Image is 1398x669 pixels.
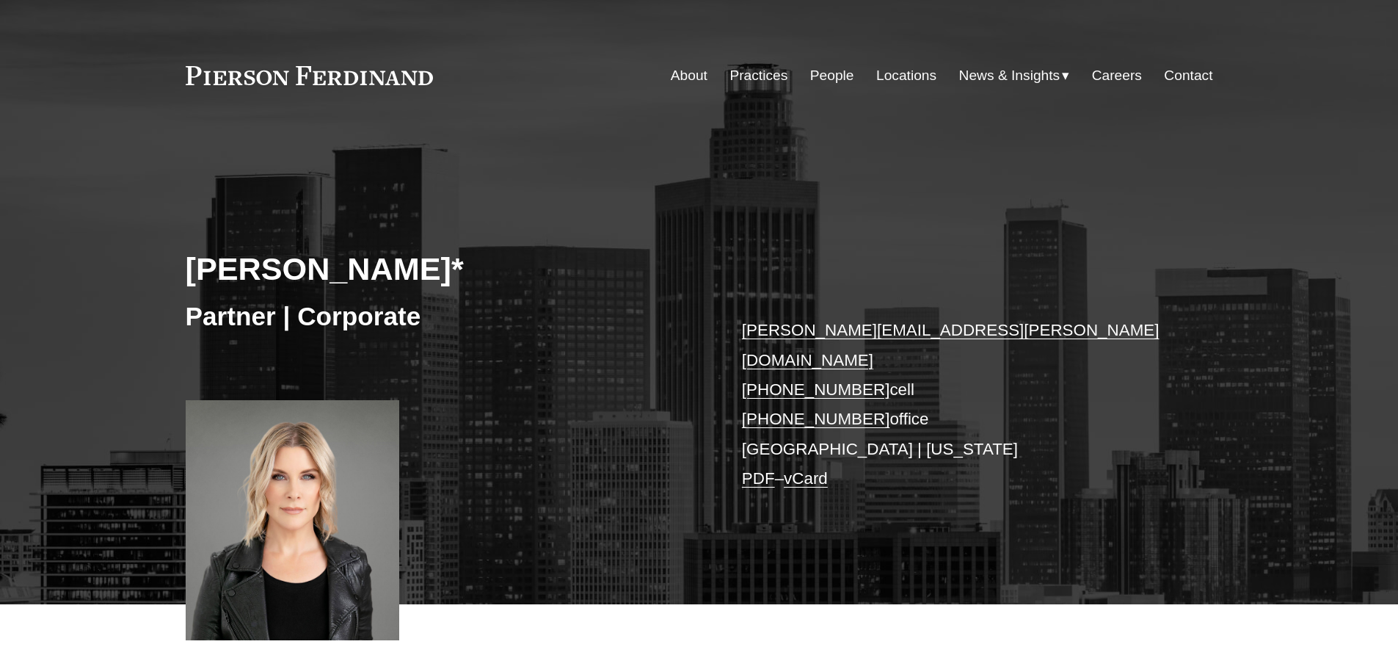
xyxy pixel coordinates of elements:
[742,410,890,428] a: [PHONE_NUMBER]
[810,62,854,90] a: People
[1164,62,1212,90] a: Contact
[742,380,890,399] a: [PHONE_NUMBER]
[742,321,1159,369] a: [PERSON_NAME][EMAIL_ADDRESS][PERSON_NAME][DOMAIN_NAME]
[959,62,1070,90] a: folder dropdown
[186,300,699,333] h3: Partner | Corporate
[742,469,775,488] a: PDF
[671,62,707,90] a: About
[729,62,787,90] a: Practices
[742,316,1170,493] p: cell office [GEOGRAPHIC_DATA] | [US_STATE] –
[876,62,936,90] a: Locations
[186,250,699,288] h2: [PERSON_NAME]*
[959,63,1060,89] span: News & Insights
[784,469,828,488] a: vCard
[1092,62,1142,90] a: Careers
